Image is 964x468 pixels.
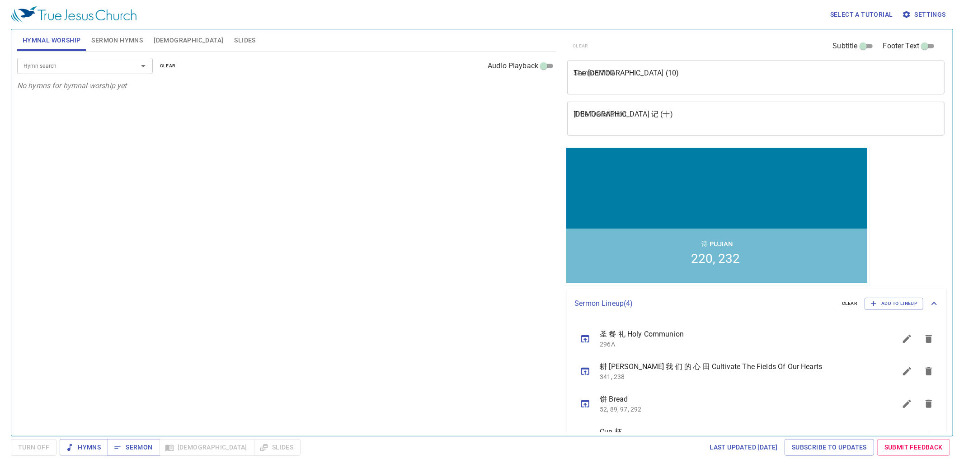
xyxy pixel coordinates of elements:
button: clear [837,298,863,309]
span: 饼 Bread [600,394,875,405]
span: 耕 [PERSON_NAME] 我 们 的 心 田 Cultivate The Fields Of Our Hearts [600,361,875,372]
span: Subscribe to Updates [792,442,867,453]
button: clear [155,61,181,71]
span: Hymns [67,442,101,453]
a: Last updated [DATE] [706,439,781,456]
button: Select a tutorial [827,6,897,23]
span: Settings [904,9,946,20]
span: Add to Lineup [870,300,917,308]
span: Slides [234,35,255,46]
button: Add to Lineup [865,298,923,309]
iframe: from-child [564,145,870,285]
span: Audio Playback [488,61,538,71]
span: Footer Text [883,41,920,51]
span: Submit Feedback [884,442,943,453]
p: 341, 238 [600,372,875,381]
img: True Jesus Church [11,6,136,23]
button: Hymns [60,439,108,456]
p: 296A [600,340,875,349]
span: clear [160,62,176,70]
ul: sermon lineup list [567,319,947,456]
p: Sermon Lineup ( 4 ) [574,298,835,309]
span: Sermon Hymns [91,35,143,46]
button: Open [137,60,150,72]
button: Sermon [108,439,160,456]
a: Subscribe to Updates [785,439,874,456]
span: 圣 餐 礼 Holy Communion [600,329,875,340]
div: Sermon Lineup(4)clearAdd to Lineup [567,289,947,318]
span: Hymnal Worship [23,35,81,46]
i: No hymns for hymnal worship yet [17,81,127,90]
span: Last updated [DATE] [710,442,778,453]
span: Cup 杯 [600,426,875,437]
span: Subtitle [833,41,858,51]
p: 52, 89, 97, 292 [600,405,875,414]
span: Select a tutorial [830,9,893,20]
button: Settings [900,6,950,23]
span: [DEMOGRAPHIC_DATA] [154,35,223,46]
span: clear [842,300,858,308]
span: Sermon [115,442,152,453]
a: Submit Feedback [877,439,950,456]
